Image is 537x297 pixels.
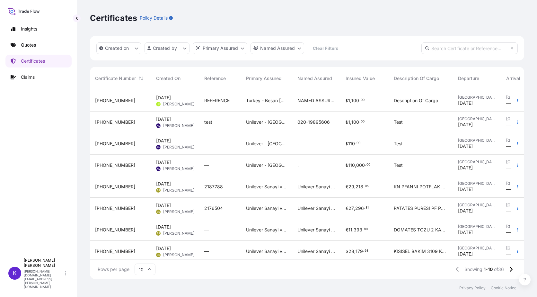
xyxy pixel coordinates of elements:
span: Certificate Number [95,75,136,82]
span: 29 [348,184,354,189]
span: [PERSON_NAME] [163,209,194,214]
p: Claims [21,74,35,80]
span: Test [394,119,403,125]
span: [GEOGRAPHIC_DATA] [506,95,534,100]
span: Arrival [506,75,520,82]
a: Quotes [5,39,72,51]
span: PATATES PURESI PF POTATO FLAKES 1 X 4 KG BIB 33 KAP 15 922 2 KG [394,205,448,212]
p: [PERSON_NAME] [PERSON_NAME] [24,258,64,268]
span: —/—/— [506,208,523,214]
span: Showing [464,266,482,273]
span: —/—/— [506,186,523,193]
span: 100 [351,120,359,124]
span: [PERSON_NAME] [163,123,194,128]
span: 020-19895606 [297,119,330,125]
span: , [354,249,356,254]
span: [PHONE_NUMBER] [95,140,135,147]
span: [PHONE_NUMBER] [95,227,135,233]
span: ₺ [346,120,348,124]
span: [GEOGRAPHIC_DATA] [458,246,496,251]
span: Insured Value [346,75,375,82]
span: [GEOGRAPHIC_DATA] [458,159,496,165]
span: Unilever Sanayi ve Ticaret Turk. A.S. [297,248,335,255]
span: Unilever Sanayi ve Ticaret Turk A.S. [246,184,287,190]
span: AM [156,122,161,129]
span: AM [156,166,161,172]
span: —/—/— [506,143,523,149]
span: [PHONE_NUMBER] [95,184,135,190]
p: Policy Details [140,15,168,21]
button: Sort [137,75,145,82]
span: — [204,227,209,233]
p: Insights [21,26,37,32]
span: 80 [364,228,368,230]
span: Turkey - Besan [PERSON_NAME] Ticaret a.s [246,97,287,104]
span: —/—/— [506,251,523,257]
span: 000 [356,163,365,167]
span: [DATE] [458,122,473,128]
span: [GEOGRAPHIC_DATA] [458,203,496,208]
span: , [354,184,356,189]
a: Cookie Notice [491,285,516,291]
span: [GEOGRAPHIC_DATA] [506,138,534,143]
a: Claims [5,71,72,84]
span: [GEOGRAPHIC_DATA] [506,246,534,251]
span: 110 [348,163,355,167]
span: Description Of Cargo [394,97,438,104]
span: of 36 [494,266,504,273]
span: [PHONE_NUMBER] [95,248,135,255]
span: [PERSON_NAME] [163,145,194,150]
span: Unilever Sanayi ve Ticaret Turk A.S. [246,248,287,255]
span: [DATE] [458,186,473,193]
p: Certificates [21,58,45,64]
span: — [204,248,209,255]
span: [PHONE_NUMBER] [95,119,135,125]
span: [DATE] [458,100,473,106]
a: Certificates [5,55,72,67]
span: 98 [365,250,368,252]
span: 110 [348,141,355,146]
span: . [363,250,364,252]
span: Unilever Sanayi ve Ticaret Turk A.S. [246,227,287,233]
span: JE [157,101,160,107]
span: [DATE] [156,245,171,252]
span: 00 [361,99,365,101]
span: REFERENCE [204,97,230,104]
span: [DATE] [156,159,171,166]
span: [PERSON_NAME] [163,231,194,236]
span: 179 [356,249,363,254]
span: Reference [204,75,226,82]
span: [PHONE_NUMBER] [95,97,135,104]
p: [PERSON_NAME][DOMAIN_NAME][EMAIL_ADDRESS][PERSON_NAME][DOMAIN_NAME] [24,269,64,289]
p: Privacy Policy [459,285,486,291]
span: Unilever Sanayi ve Ticaret Turk. A.S. [297,227,335,233]
span: SS [157,230,160,237]
span: . [364,207,365,209]
span: 00 [361,121,365,123]
span: € [346,184,348,189]
span: , [355,163,356,167]
span: 2176504 [204,205,223,212]
span: [PERSON_NAME] [163,252,194,257]
span: [GEOGRAPHIC_DATA] [458,116,496,122]
button: distributor Filter options [193,42,247,54]
span: — [204,162,209,168]
span: Unilever - [GEOGRAPHIC_DATA] [246,119,287,125]
span: € [346,206,348,211]
span: 218 [356,184,363,189]
span: Test [394,162,403,168]
p: Primary Assured [203,45,238,51]
span: , [350,120,351,124]
span: [PHONE_NUMBER] [95,162,135,168]
span: [PHONE_NUMBER] [95,205,135,212]
span: [DATE] [156,138,171,144]
span: [DATE] [458,208,473,214]
span: [DATE] [156,116,171,122]
span: SS [157,187,160,194]
span: —/—/— [506,165,523,171]
span: Description Of Cargo [394,75,439,82]
span: ₺ [346,98,348,103]
span: 2187788 [204,184,223,190]
span: . [297,162,299,168]
span: [DATE] [156,94,171,101]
